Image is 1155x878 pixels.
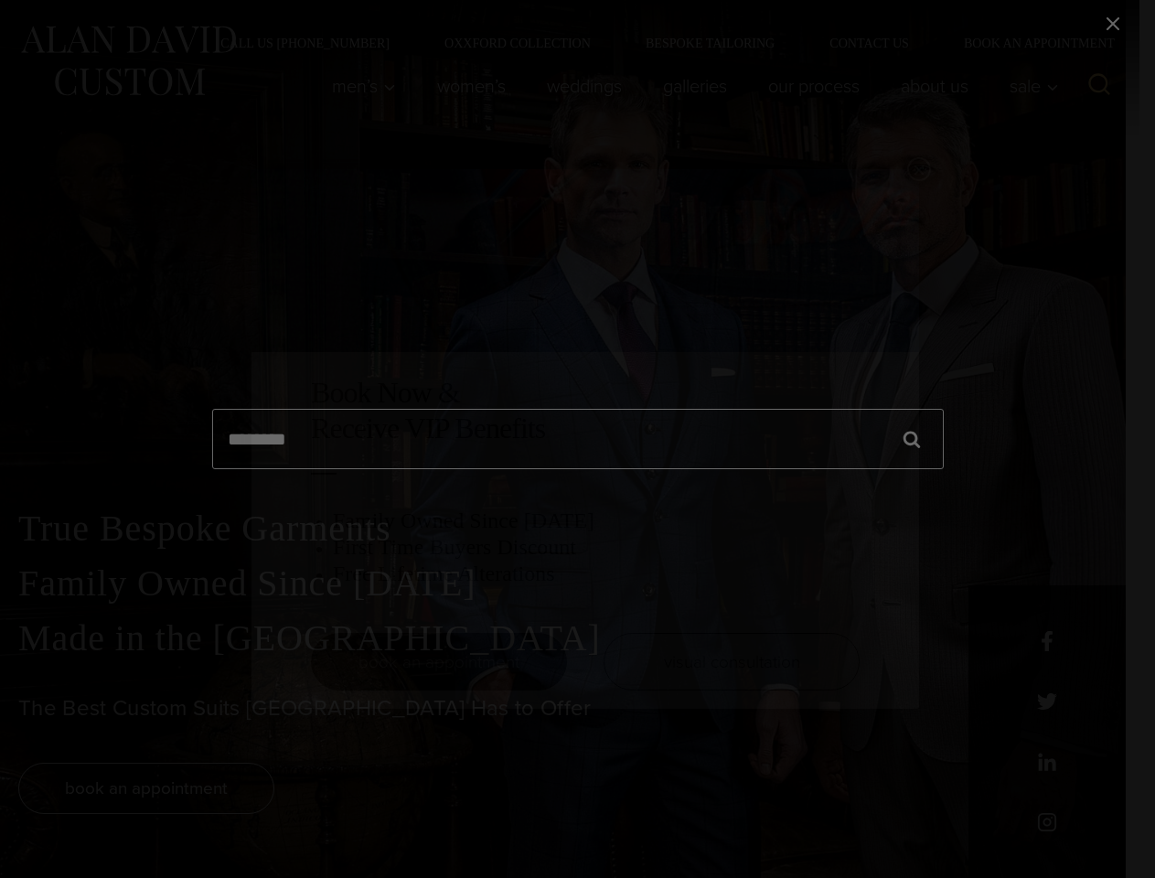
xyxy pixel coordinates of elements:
h2: Book Now & Receive VIP Benefits [311,375,860,445]
h3: First Time Buyers Discount [333,534,860,561]
button: Close [907,157,931,181]
a: visual consultation [604,633,860,691]
h3: Family Owned Since [DATE] [333,508,860,534]
h3: Free Lifetime Alterations [333,561,860,587]
a: book an appointment [311,633,567,691]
